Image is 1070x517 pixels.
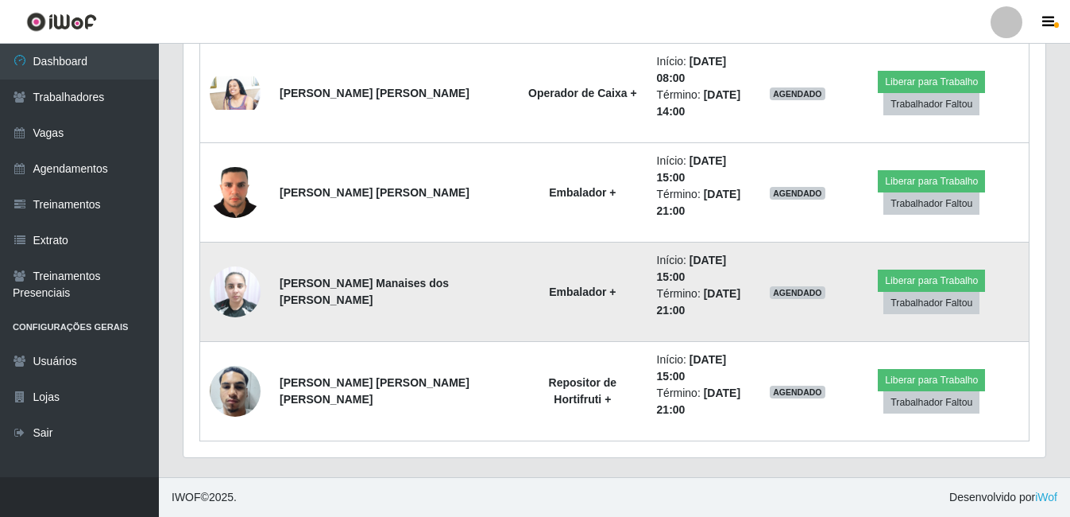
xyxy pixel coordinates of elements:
strong: Embalador + [549,186,616,199]
a: iWof [1035,491,1057,503]
span: AGENDADO [770,386,825,398]
img: 1737978086826.jpeg [210,76,261,111]
strong: [PERSON_NAME] [PERSON_NAME] [280,186,469,199]
strong: Operador de Caixa + [528,87,637,99]
span: © 2025 . [172,489,237,506]
img: CoreUI Logo [26,12,97,32]
strong: [PERSON_NAME] [PERSON_NAME] [PERSON_NAME] [280,376,469,406]
button: Trabalhador Faltou [883,292,979,314]
span: Desenvolvido por [949,489,1057,506]
button: Liberar para Trabalho [878,270,985,292]
li: Término: [657,87,751,120]
time: [DATE] 08:00 [657,55,727,84]
img: 1753540095654.jpeg [210,357,261,425]
li: Início: [657,352,751,385]
strong: [PERSON_NAME] Manaises dos [PERSON_NAME] [280,277,449,306]
time: [DATE] 15:00 [657,254,727,283]
li: Início: [657,53,751,87]
li: Início: [657,153,751,186]
button: Liberar para Trabalho [878,369,985,391]
img: 1711925454552.jpeg [210,158,261,226]
strong: Repositor de Hortifruti + [549,376,617,406]
button: Liberar para Trabalho [878,71,985,93]
strong: [PERSON_NAME] [PERSON_NAME] [280,87,469,99]
span: AGENDADO [770,286,825,299]
button: Trabalhador Faltou [883,391,979,414]
li: Término: [657,385,751,418]
strong: Embalador + [549,286,616,298]
li: Início: [657,252,751,286]
button: Liberar para Trabalho [878,170,985,192]
button: Trabalhador Faltou [883,93,979,115]
li: Término: [657,286,751,319]
li: Término: [657,186,751,220]
button: Trabalhador Faltou [883,192,979,215]
span: AGENDADO [770,87,825,100]
time: [DATE] 15:00 [657,353,727,383]
span: IWOF [172,491,201,503]
time: [DATE] 15:00 [657,154,727,184]
span: AGENDADO [770,187,825,200]
img: 1739994247557.jpeg [210,258,261,325]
